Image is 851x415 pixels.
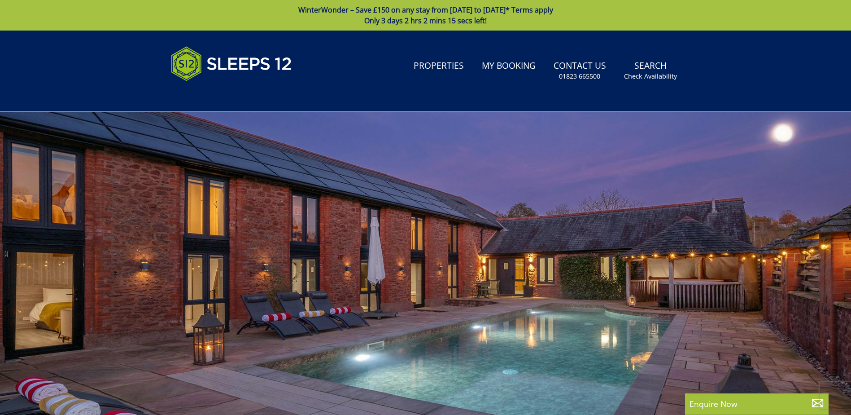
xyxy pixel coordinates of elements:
p: Enquire Now [690,398,824,410]
a: SearchCheck Availability [620,56,681,85]
img: Sleeps 12 [171,41,292,86]
span: Only 3 days 2 hrs 2 mins 15 secs left! [364,16,487,26]
small: Check Availability [624,72,677,81]
small: 01823 665500 [559,72,600,81]
a: Properties [410,56,467,76]
iframe: Customer reviews powered by Trustpilot [166,92,261,99]
a: Contact Us01823 665500 [550,56,610,85]
a: My Booking [478,56,539,76]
